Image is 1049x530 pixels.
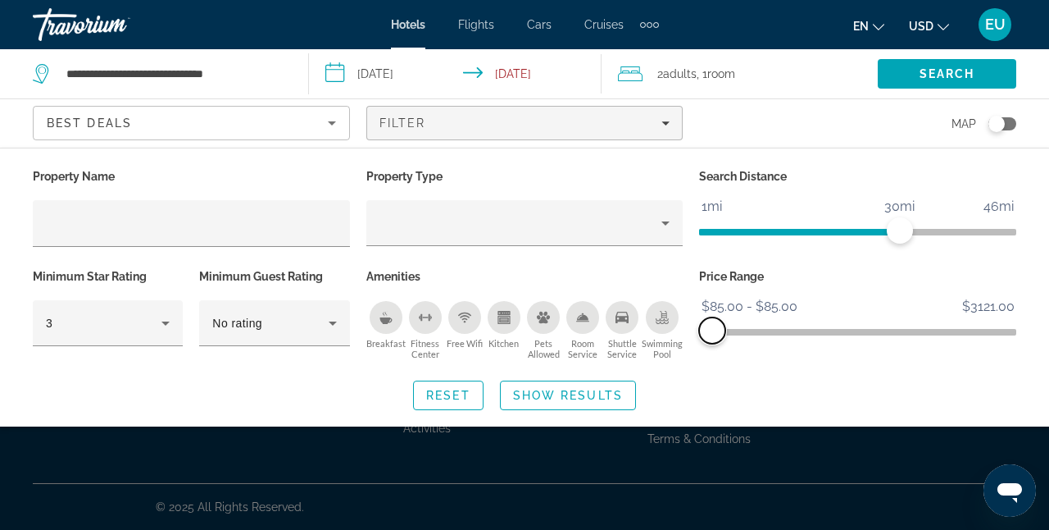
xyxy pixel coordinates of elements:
a: Cars [527,18,552,31]
span: Room Service [563,338,602,359]
span: Pets Allowed [524,338,563,359]
span: ngx-slider [887,217,913,244]
button: Reset [413,381,484,410]
button: Change language [853,14,884,38]
span: Filter [379,117,426,130]
p: Minimum Star Rating [33,265,183,288]
button: Kitchen [484,300,524,360]
span: ngx-slider-max [699,318,725,344]
span: Free Wifi [447,338,483,349]
mat-select: Sort by [47,113,336,133]
p: Price Range [699,265,1016,288]
span: 46mi [981,194,1016,219]
a: Hotels [391,18,425,31]
span: $85.00 - $85.00 [699,295,800,319]
span: Breakfast [366,338,406,349]
button: Show Results [500,381,636,410]
button: Room Service [563,300,602,360]
p: Minimum Guest Rating [199,265,349,288]
div: Hotel Filters [25,165,1024,364]
mat-select: Property type [379,213,670,233]
span: en [853,20,869,33]
span: Room [707,67,735,80]
span: 2 [657,62,697,85]
span: Shuttle Service [602,338,642,359]
button: Extra navigation items [640,11,659,38]
iframe: Button to launch messaging window [983,464,1036,517]
span: Best Deals [47,117,132,130]
span: $3121.00 [960,295,1017,319]
button: Shuttle Service [602,300,642,360]
button: Toggle map [976,117,1016,131]
button: Change currency [909,14,949,38]
p: Search Distance [699,165,1016,188]
button: Filters [366,106,683,140]
button: Pets Allowed [524,300,563,360]
span: 30mi [882,194,917,219]
a: Travorium [33,3,197,46]
ngx-slider: ngx-slider [699,229,1016,232]
button: User Menu [974,7,1016,42]
span: Swimming Pool [642,338,683,359]
button: Search [878,59,1016,89]
span: 3 [46,317,52,330]
span: USD [909,20,933,33]
input: Search hotel destination [65,62,284,86]
ngx-slider: ngx-slider [699,329,1016,332]
span: Adults [663,67,697,80]
p: Property Type [366,165,683,188]
button: Select check in and out date [309,49,602,98]
span: Fitness Center [406,338,445,359]
a: Flights [458,18,494,31]
span: 1mi [699,194,724,219]
span: EU [985,16,1006,33]
button: Free Wifi [445,300,484,360]
button: Swimming Pool [642,300,683,360]
button: Breakfast [366,300,406,360]
button: Travelers: 2 adults, 0 children [602,49,878,98]
span: Search [920,67,975,80]
span: Show Results [513,389,623,402]
button: Fitness Center [406,300,445,360]
span: No rating [212,317,262,330]
span: Map [951,112,976,135]
a: Cruises [584,18,624,31]
p: Amenities [366,265,683,288]
p: Property Name [33,165,350,188]
span: , 1 [697,62,735,85]
span: Kitchen [488,338,519,349]
span: Reset [426,389,470,402]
